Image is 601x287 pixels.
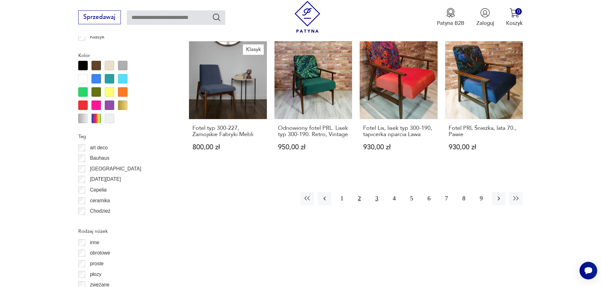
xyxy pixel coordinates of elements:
[90,186,107,194] p: Cepelia
[90,260,103,268] p: proste
[90,165,141,173] p: [GEOGRAPHIC_DATA]
[278,125,349,138] h3: Odnowiony fotel PRL. Lisek typ 300-190. Retro, Vintage
[360,41,438,165] a: Fotel Lis, lisek typ 300-190, tapicerka oparcia LawaFotel Lis, lisek typ 300-190, tapicerka oparc...
[439,192,453,205] button: 7
[506,8,523,27] button: 0Koszyk
[90,238,99,247] p: inne
[90,154,109,162] p: Bauhaus
[480,8,490,18] img: Ikonka użytkownika
[515,8,522,15] div: 0
[363,125,434,138] h3: Fotel Lis, lisek typ 300-190, tapicerka oparcia Lawa
[189,41,267,165] a: KlasykFotel typ 300-227, Zamojskie Fabryki MebliFotel typ 300-227, Zamojskie Fabryki Mebli800,00 zł
[580,262,597,279] iframe: Smartsupp widget button
[476,20,494,27] p: Zaloguj
[278,144,349,151] p: 950,00 zł
[437,8,464,27] a: Ikona medaluPatyna B2B
[78,15,121,20] a: Sprzedawaj
[387,192,401,205] button: 4
[445,41,523,165] a: Fotel PRL Śnieżka, lata 70., PawieFotel PRL Śnieżka, lata 70., Pawie930,00 zł
[437,20,464,27] p: Patyna B2B
[449,144,520,151] p: 930,00 zł
[335,192,349,205] button: 1
[78,227,171,235] p: Rodzaj nóżek
[90,33,104,41] p: Klasyk
[446,8,456,18] img: Ikona medalu
[449,125,520,138] h3: Fotel PRL Śnieżka, lata 70., Pawie
[90,197,110,205] p: ceramika
[212,13,221,22] button: Szukaj
[370,192,384,205] button: 3
[78,51,171,60] p: Kolor
[192,144,263,151] p: 800,00 zł
[78,132,171,141] p: Tag
[457,192,471,205] button: 8
[405,192,418,205] button: 5
[506,20,523,27] p: Koszyk
[422,192,436,205] button: 6
[363,144,434,151] p: 930,00 zł
[352,192,366,205] button: 2
[90,175,121,183] p: [DATE][DATE]
[474,192,488,205] button: 9
[510,8,519,18] img: Ikona koszyka
[90,144,108,152] p: art deco
[90,249,110,257] p: obrotowe
[476,8,494,27] button: Zaloguj
[90,207,110,215] p: Chodzież
[78,10,121,24] button: Sprzedawaj
[292,1,323,33] img: Patyna - sklep z meblami i dekoracjami vintage
[437,8,464,27] button: Patyna B2B
[90,218,109,226] p: Ćmielów
[274,41,352,165] a: Odnowiony fotel PRL. Lisek typ 300-190. Retro, VintageOdnowiony fotel PRL. Lisek typ 300-190. Ret...
[192,125,263,138] h3: Fotel typ 300-227, Zamojskie Fabryki Mebli
[90,270,101,278] p: płozy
